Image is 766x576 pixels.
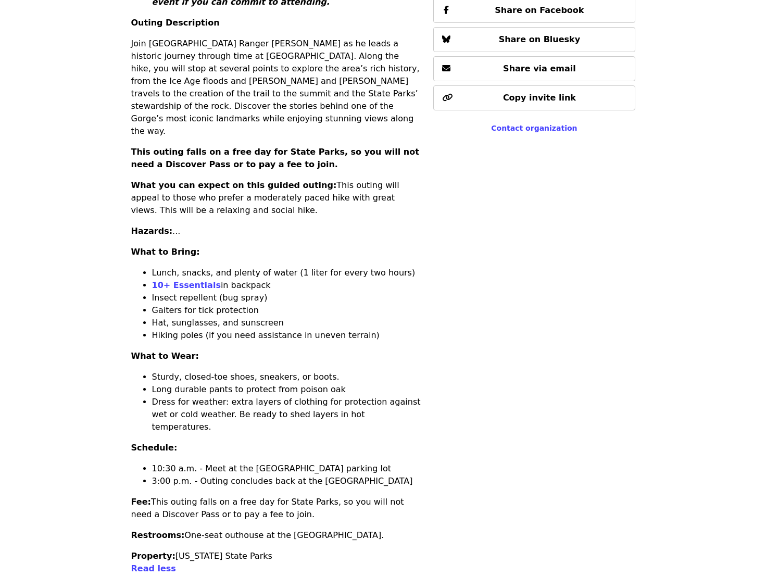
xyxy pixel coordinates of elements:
[131,496,421,521] p: This outing falls on a free day for State Parks, so you will not need a Discover Pass or to pay a...
[131,18,220,28] strong: Outing Description
[131,529,421,542] p: One-seat outhouse at the [GEOGRAPHIC_DATA].
[131,443,178,453] strong: Schedule:
[131,497,151,507] strong: Fee:
[152,396,421,433] li: Dress for weather: extra layers of clothing for protection against wet or cold weather. Be ready ...
[499,34,581,44] span: Share on Bluesky
[152,292,421,304] li: Insect repellent (bug spray)
[131,147,419,169] strong: This outing falls on a free day for State Parks, so you will not need a Discover Pass or to pay a...
[433,56,635,81] button: Share via email
[503,93,576,103] span: Copy invite link
[503,64,576,73] span: Share via email
[131,225,421,237] p: ...
[152,475,421,487] li: 3:00 p.m. - Outing concludes back at the [GEOGRAPHIC_DATA]
[152,383,421,396] li: Long durable pants to protect from poison oak
[131,351,199,361] strong: What to Wear:
[152,267,421,279] li: Lunch, snacks, and plenty of water (1 liter for every two hours)
[152,279,421,292] li: in backpack
[131,247,200,257] strong: What to Bring:
[152,329,421,342] li: Hiking poles (if you need assistance in uneven terrain)
[131,179,421,217] p: This outing will appeal to those who prefer a moderately paced hike with great views. This will b...
[131,37,421,137] p: Join [GEOGRAPHIC_DATA] Ranger [PERSON_NAME] as he leads a historic journey through time at [GEOGR...
[495,5,584,15] span: Share on Facebook
[131,564,176,573] span: Read less
[152,304,421,317] li: Gaiters for tick protection
[433,27,635,52] button: Share on Bluesky
[152,317,421,329] li: Hat, sunglasses, and sunscreen
[131,530,185,540] strong: Restrooms:
[131,226,173,236] strong: Hazards:
[152,371,421,383] li: Sturdy, closed-toe shoes, sneakers, or boots.
[131,551,175,561] strong: Property:
[131,562,176,575] button: Read less
[131,180,337,190] strong: What you can expect on this guided outing:
[131,550,421,562] p: [US_STATE] State Parks
[491,124,577,132] a: Contact organization
[433,85,635,110] button: Copy invite link
[152,462,421,475] li: 10:30 a.m. - Meet at the [GEOGRAPHIC_DATA] parking lot
[152,280,221,290] a: 10+ Essentials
